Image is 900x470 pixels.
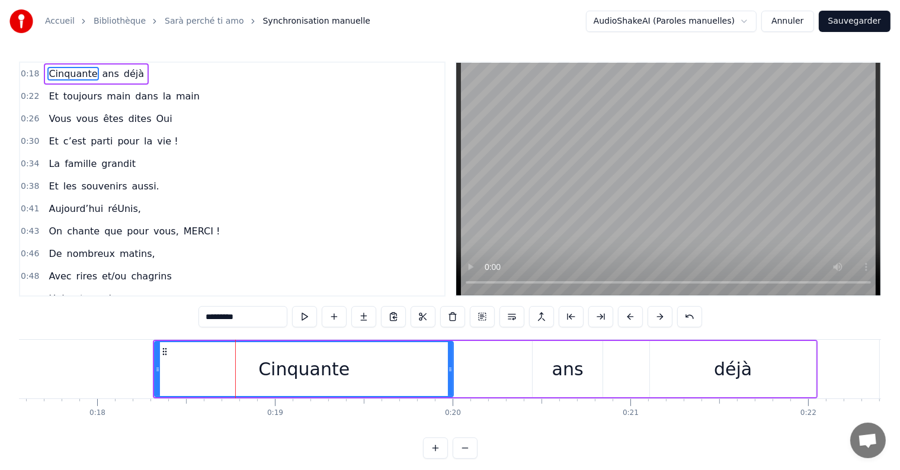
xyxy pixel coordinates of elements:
span: parti [89,134,114,148]
span: On [47,224,63,238]
span: vie ! [156,134,179,148]
div: Cinquante [258,356,350,382]
span: aussi. [131,179,161,193]
span: Unis [47,292,71,305]
div: ans [552,356,584,382]
nav: breadcrumb [45,15,370,27]
span: main [105,89,132,103]
button: Sauvegarder [819,11,891,32]
span: 0:43 [21,226,39,237]
span: êtes [102,112,124,125]
a: Bibliothèque [94,15,146,27]
span: c’est [62,134,87,148]
div: déjà [714,356,752,382]
span: la [143,134,153,148]
span: les [62,179,78,193]
span: vous, [152,224,180,238]
span: MERCI ! [182,224,222,238]
div: 0:21 [623,408,639,418]
span: dites [127,112,152,125]
a: Accueil [45,15,75,27]
span: 0:46 [21,248,39,260]
span: main [175,89,201,103]
span: réUnis, [107,202,142,215]
span: dans [134,89,159,103]
span: Synchronisation manuelle [263,15,371,27]
span: nombreux [66,247,116,260]
span: sereins [87,292,123,305]
span: famille [63,157,98,170]
span: 0:38 [21,181,39,192]
div: 0:18 [89,408,105,418]
span: la [162,89,172,103]
span: vous [75,112,100,125]
span: De [47,247,63,260]
span: 0:41 [21,203,39,215]
span: que [103,224,123,238]
span: 0:34 [21,158,39,170]
span: souvenirs [80,179,128,193]
span: déjà [123,67,145,81]
span: Oui [155,112,174,125]
a: Sarà perché ti amo [165,15,244,27]
span: pour [126,224,150,238]
span: Avec [47,269,72,283]
span: ans [101,67,120,81]
span: matins, [118,247,156,260]
a: Ouvrir le chat [850,423,886,458]
span: Cinquante [47,67,98,81]
div: 0:19 [267,408,283,418]
span: et [73,292,85,305]
span: 0:51 [21,293,39,305]
span: grandit [100,157,137,170]
span: Et [47,134,59,148]
span: Et [47,179,59,193]
div: 0:20 [445,408,461,418]
span: 0:26 [21,113,39,125]
button: Annuler [761,11,813,32]
span: rires [75,269,98,283]
span: pour [116,134,140,148]
span: toujours [62,89,104,103]
div: 0:22 [800,408,816,418]
span: 0:22 [21,91,39,102]
span: Aujourd’hui [47,202,104,215]
span: 0:30 [21,136,39,147]
img: youka [9,9,33,33]
span: 0:48 [21,271,39,282]
span: La [47,157,61,170]
span: chagrins [130,269,172,283]
span: et/ou [101,269,127,283]
span: chante [66,224,101,238]
span: 0:18 [21,68,39,80]
span: Vous [47,112,72,125]
span: Et [47,89,59,103]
